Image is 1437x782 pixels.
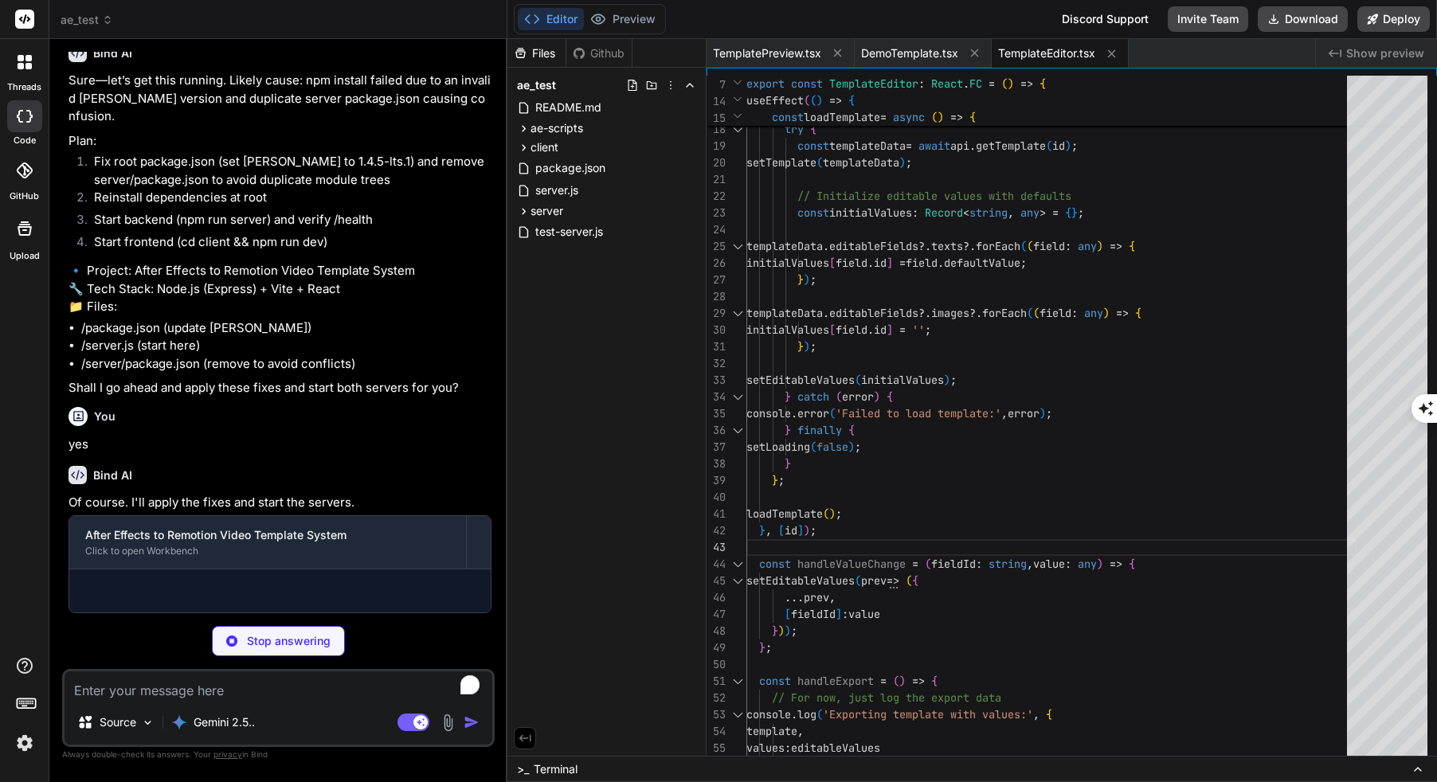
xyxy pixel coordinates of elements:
[707,456,726,472] div: 38
[874,323,887,337] span: id
[931,557,976,571] span: fieldId
[912,205,918,220] span: :
[823,306,829,320] span: .
[707,76,726,93] span: 7
[707,522,726,539] div: 42
[1097,557,1103,571] span: )
[797,523,804,538] span: ]
[797,707,816,721] span: log
[925,323,931,337] span: ;
[1046,406,1052,420] span: ;
[518,8,584,30] button: Editor
[1065,557,1071,571] span: :
[816,155,823,170] span: (
[880,674,887,688] span: =
[707,238,726,255] div: 25
[899,323,906,337] span: =
[707,556,726,573] div: 44
[899,674,906,688] span: )
[1001,406,1008,420] span: ,
[893,110,925,124] span: async
[797,557,906,571] span: handleValueChange
[1008,76,1014,91] span: )
[1033,557,1065,571] span: value
[912,323,925,337] span: ''
[785,523,797,538] span: id
[759,674,791,688] span: const
[707,305,726,322] div: 29
[931,110,938,124] span: (
[85,527,450,543] div: After Effects to Remotion Video Template System
[867,323,874,337] span: .
[439,714,457,732] img: attachment
[791,707,797,721] span: .
[810,93,816,108] span: (
[906,256,938,270] span: field
[746,323,829,337] span: initialValues
[791,76,823,91] span: const
[707,472,726,489] div: 39
[797,189,1071,203] span: // Initialize editable values with defaults
[707,110,726,127] span: 15
[1084,306,1103,320] span: any
[899,155,906,170] span: )
[785,607,791,621] span: [
[963,239,976,253] span: ?.
[785,456,791,471] span: }
[785,389,791,404] span: }
[982,306,1027,320] span: forEach
[816,93,823,108] span: )
[829,256,836,270] span: [
[861,573,887,588] span: prev
[1071,205,1078,220] span: }
[584,8,662,30] button: Preview
[1040,306,1071,320] span: field
[707,338,726,355] div: 31
[61,12,113,28] span: ae_test
[69,379,491,397] p: Shall I go ahead and apply these fixes and start both servers for you?
[931,674,938,688] span: {
[707,188,726,205] div: 22
[1168,6,1248,32] button: Invite Team
[727,573,748,589] div: Click to collapse the range.
[772,690,1001,705] span: // For now, just log the export data
[829,139,906,153] span: templateData
[836,323,867,337] span: field
[931,239,963,253] span: texts
[746,506,823,521] span: loadTemplate
[848,440,855,454] span: )
[707,589,726,606] div: 46
[976,557,982,571] span: :
[707,171,726,188] div: 21
[707,355,726,372] div: 32
[912,557,918,571] span: =
[969,205,1008,220] span: string
[797,423,842,437] span: finally
[707,255,726,272] div: 26
[906,155,912,170] span: ;
[906,573,912,588] span: (
[912,674,925,688] span: =>
[874,256,887,270] span: id
[918,239,931,253] span: ?.
[778,473,785,487] span: ;
[69,494,491,512] p: Of course. I'll apply the fixes and start the servers.
[1357,6,1430,32] button: Deploy
[746,373,855,387] span: setEditableValues
[998,45,1095,61] span: TemplateEditor.tsx
[746,440,810,454] span: setLoading
[938,256,944,270] span: .
[829,506,836,521] span: )
[707,154,726,171] div: 20
[797,406,829,420] span: error
[81,337,491,355] li: /server.js (start here)
[1027,306,1033,320] span: (
[247,633,331,649] p: Stop answering
[804,590,829,604] span: prev
[785,590,804,604] span: ...
[918,76,925,91] span: :
[707,138,726,154] div: 19
[861,45,958,61] span: DemoTemplate.tsx
[836,256,867,270] span: field
[707,121,726,138] div: 18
